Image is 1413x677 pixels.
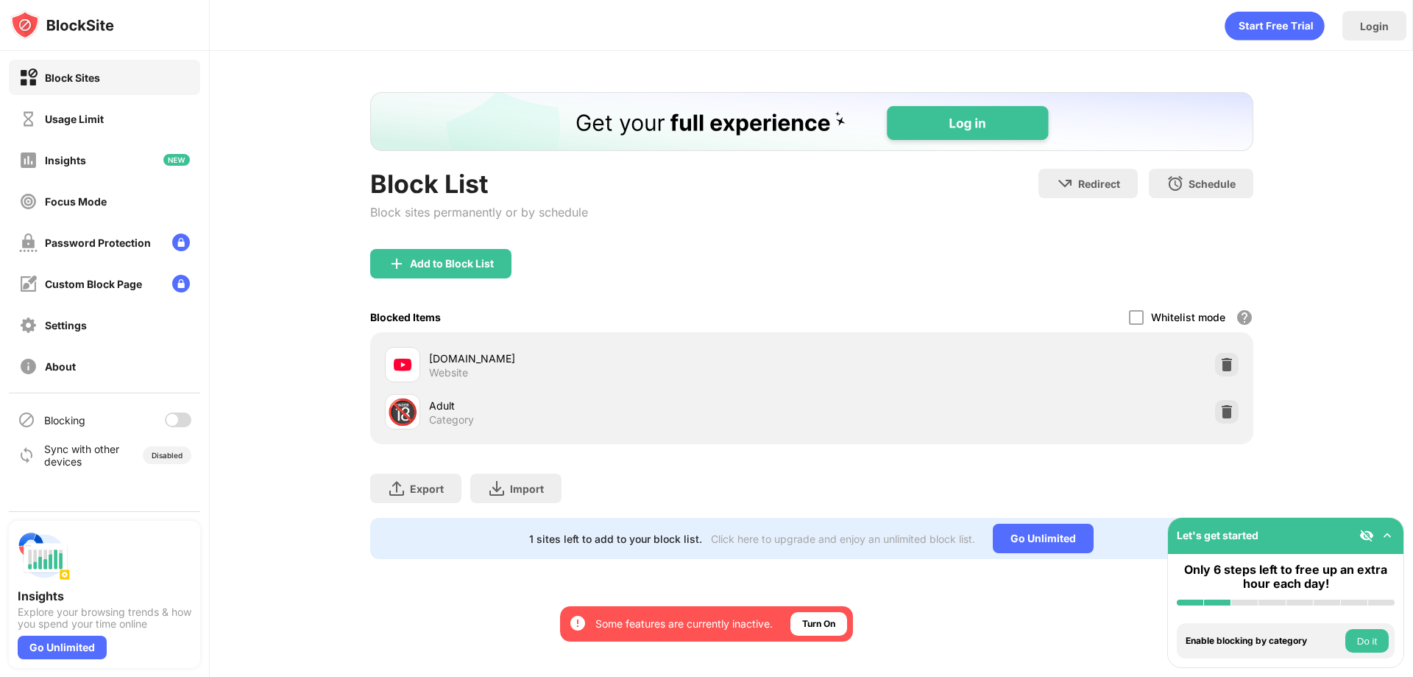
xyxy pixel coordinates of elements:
button: Do it [1345,629,1389,653]
div: Usage Limit [45,113,104,125]
div: Block Sites [45,71,100,84]
div: animation [1225,11,1325,41]
div: Whitelist mode [1151,311,1225,323]
div: Turn On [802,617,835,631]
div: 1 sites left to add to your block list. [529,533,702,545]
div: [DOMAIN_NAME] [429,351,812,366]
div: Blocked Items [370,311,441,323]
div: Add to Block List [410,258,494,270]
div: Enable blocking by category [1186,636,1342,646]
div: About [45,360,76,373]
div: 🔞 [387,397,418,427]
img: new-icon.svg [163,154,190,166]
div: Go Unlimited [993,524,1094,553]
img: logo-blocksite.svg [10,10,114,40]
img: focus-off.svg [19,192,38,211]
img: push-insights.svg [18,530,71,583]
img: block-on.svg [19,69,38,87]
img: favicons [394,356,411,373]
div: Import [510,483,544,495]
div: Go Unlimited [18,636,107,659]
div: Explore your browsing trends & how you spend your time online [18,606,191,630]
div: Login [1360,20,1389,32]
img: time-usage-off.svg [19,110,38,128]
div: Redirect [1078,178,1120,190]
div: Disabled [152,451,183,460]
img: omni-setup-toggle.svg [1380,528,1395,543]
img: customize-block-page-off.svg [19,275,38,293]
div: Insights [18,589,191,603]
img: password-protection-off.svg [19,234,38,252]
div: Focus Mode [45,195,107,208]
div: Block List [370,169,588,199]
img: eye-not-visible.svg [1359,528,1374,543]
img: blocking-icon.svg [18,411,35,429]
img: sync-icon.svg [18,446,35,464]
div: Click here to upgrade and enjoy an unlimited block list. [711,533,975,545]
div: Block sites permanently or by schedule [370,205,588,220]
div: Website [429,366,468,379]
img: error-circle-white.svg [569,614,587,632]
div: Let's get started [1177,529,1258,541]
div: Export [410,483,444,495]
img: insights-off.svg [19,151,38,169]
div: Custom Block Page [45,278,142,290]
div: Only 6 steps left to free up an extra hour each day! [1177,563,1395,591]
div: Adult [429,398,812,413]
img: about-off.svg [19,357,38,376]
div: Some features are currently inactive. [595,617,773,631]
div: Password Protection [45,236,151,249]
div: Schedule [1189,178,1236,190]
iframe: Banner [370,92,1253,151]
div: Sync with other devices [44,443,120,468]
img: settings-off.svg [19,316,38,334]
div: Insights [45,154,86,166]
img: lock-menu.svg [172,234,190,251]
div: Category [429,413,474,427]
img: lock-menu.svg [172,275,190,292]
div: Settings [45,319,87,332]
div: Blocking [44,414,85,427]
